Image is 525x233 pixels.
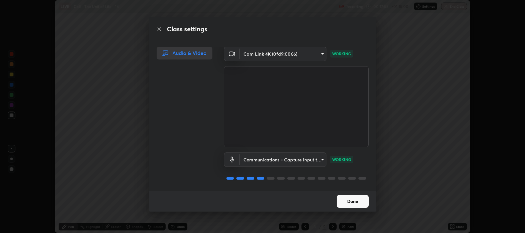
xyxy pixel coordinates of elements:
div: Cam Link 4K (0fd9:0066) [240,152,326,167]
div: Cam Link 4K (0fd9:0066) [240,47,326,61]
h2: Class settings [167,24,207,34]
p: WORKING [332,51,351,57]
button: Done [337,195,369,208]
div: Audio & Video [157,47,212,59]
p: WORKING [332,157,351,162]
